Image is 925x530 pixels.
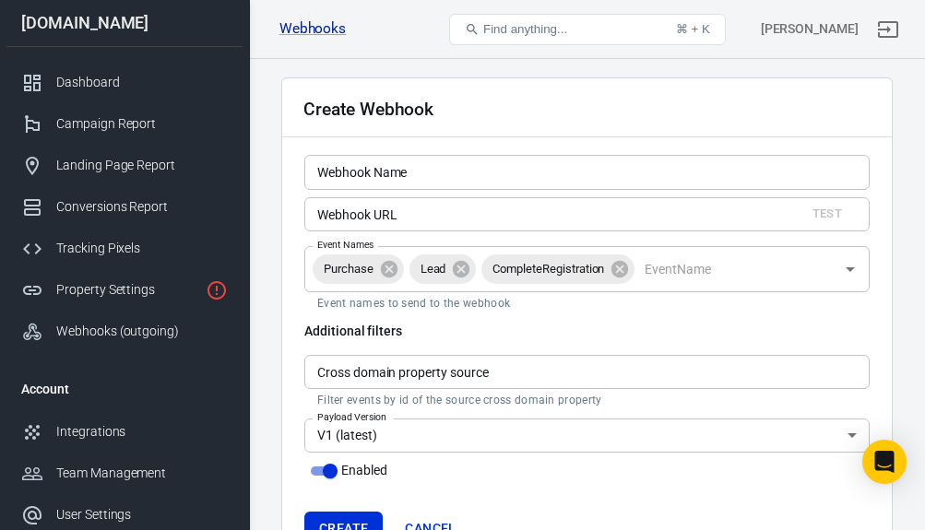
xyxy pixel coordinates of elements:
div: Purchase [313,254,404,284]
div: Tracking Pixels [56,239,228,258]
input: Gy8ET2yOSdg2 [304,355,870,389]
a: Campaign Report [6,103,243,145]
a: Webhooks [279,19,347,39]
span: Lead [409,260,457,278]
div: Webhooks (outgoing) [56,322,228,341]
div: Campaign Report [56,114,228,134]
label: Payload Version [317,410,386,424]
a: Webhooks (outgoing) [6,311,243,352]
div: Property Settings [56,280,198,300]
a: Conversions Report [6,186,243,228]
input: https://example.com/foo?bar=1 [304,197,790,231]
div: Landing Page Report [56,156,228,175]
input: My Webhook [304,155,870,189]
div: Account id: WALXE2Nf [761,19,859,39]
div: Team Management [56,464,228,483]
div: Lead [409,254,477,284]
a: Integrations [6,411,243,453]
div: V1 (latest) [304,418,870,453]
div: Send test data to the given endpoint [798,201,857,227]
div: CompleteRegistration [481,254,634,284]
span: Enabled [341,461,387,480]
p: Event names to send to the webhook [317,296,857,311]
div: Dashboard [56,73,228,92]
button: Find anything...⌘ + K [449,14,726,45]
a: Tracking Pixels [6,228,243,269]
div: Conversions Report [56,197,228,217]
span: CompleteRegistration [481,260,615,278]
svg: Property is not installed yet [206,279,228,301]
a: Sign out [866,7,910,52]
div: ⌘ + K [676,22,710,36]
div: User Settings [56,505,228,524]
button: Open [837,256,863,282]
h6: Additional filters [304,322,870,340]
div: Open Intercom Messenger [862,440,907,484]
h2: Create Webhook [303,100,433,119]
input: EventName [637,257,834,280]
span: Find anything... [483,22,567,36]
p: Filter events by id of the source cross domain property [317,393,857,407]
a: Team Management [6,453,243,494]
a: Property Settings [6,269,243,311]
a: Landing Page Report [6,145,243,186]
span: Purchase [313,260,385,278]
div: [DOMAIN_NAME] [6,15,243,31]
label: Event Names [317,238,374,252]
div: Integrations [56,422,228,442]
a: Dashboard [6,62,243,103]
li: Account [6,367,243,411]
